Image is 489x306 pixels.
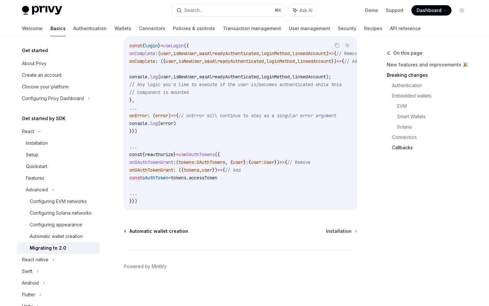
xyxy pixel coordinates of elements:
span: console [129,120,147,126]
span: ) [173,120,176,126]
span: linkedAccount [298,58,331,64]
span: // Add [344,58,360,64]
a: Authentication [73,21,107,36]
span: oAuthToken [142,175,168,181]
span: console [129,74,147,80]
a: Basics [50,21,66,36]
span: , [176,58,179,64]
a: API reference [390,21,421,36]
span: useLogin [163,43,184,49]
button: Ask AI [288,5,317,16]
span: ... [129,105,137,111]
span: : [194,159,197,165]
a: Installation [326,228,356,234]
span: ( [176,159,179,165]
a: Policies & controls [173,21,215,36]
span: accessToken [189,175,217,181]
span: const [129,175,142,181]
span: ... [129,144,137,150]
span: onError [129,113,147,119]
a: Authentication [392,80,472,91]
span: }) [274,159,279,165]
a: Embedded wallets [392,91,472,101]
span: const [129,152,142,157]
span: }, [129,97,135,103]
span: reauthorize [145,152,173,157]
span: On this page [393,49,422,57]
div: Android [22,279,39,287]
span: . [147,74,150,80]
span: Installation [326,228,352,234]
span: log [150,120,158,126]
span: : ({ [155,58,166,64]
span: }}) [129,128,137,134]
span: loginMethod [261,74,290,80]
a: Automatic wallet creation [17,231,100,242]
span: loginMethod [261,51,290,56]
a: Powered by Mintlify [124,263,167,270]
span: wasAlreadyAuthenticated [204,58,264,64]
span: , { [225,159,233,165]
div: Choose your platform [22,83,69,91]
span: onOAuthTokenGrant [129,159,173,165]
a: User management [289,21,330,36]
span: linkedAccount [292,51,326,56]
span: // component is mounted [129,89,189,95]
span: wasAlreadyAuthenticated [199,51,259,56]
span: . [147,120,150,126]
span: : [261,159,264,165]
span: ); [326,74,331,80]
span: => [336,58,342,64]
a: New features and improvements 🎉 [387,60,472,70]
div: Migrating to 2.0 [30,244,66,252]
span: ( [158,74,160,80]
span: onComplete [129,51,155,56]
a: Installation [17,137,100,149]
span: : [173,159,176,165]
a: Migrating to 2.0 [17,242,100,254]
h5: Get started [22,47,48,54]
div: Search... [184,6,202,14]
span: , [197,51,199,56]
span: : [155,51,158,56]
span: // Remove [336,51,360,56]
span: onComplete [129,58,155,64]
span: ) [168,113,171,119]
a: Recipes [364,21,382,36]
a: Callbacks [392,142,472,153]
button: Ask AI [343,41,352,50]
div: React native [22,256,49,264]
span: , [259,51,261,56]
a: Security [338,21,356,36]
a: Choose your platform [17,81,100,93]
span: user [160,51,171,56]
button: Search...⌘K [172,5,285,16]
span: ({ [184,43,189,49]
span: : ( [147,113,155,119]
span: loginMethod [266,58,295,64]
span: tokens [179,159,194,165]
a: Configuring Solana networks [17,207,100,219]
a: Support [386,7,404,14]
span: wasAlreadyAuthenticated [199,74,259,80]
span: tokens [171,175,186,181]
a: About Privy [17,58,100,69]
a: Solana [397,122,472,132]
a: Quickstart [17,161,100,172]
div: Features [26,174,44,182]
div: About Privy [22,60,47,67]
a: Connectors [139,21,165,36]
span: => [171,113,176,119]
div: Installation [26,139,48,147]
a: Configuring EVM networks [17,196,100,207]
span: const [129,43,142,49]
span: // Add [225,167,241,173]
span: user [166,58,176,64]
span: { [248,159,251,165]
a: Automatic wallet creation [125,228,188,234]
span: . [186,175,189,181]
span: : [246,159,248,165]
span: , [199,167,202,173]
span: { [142,152,145,157]
button: Toggle dark mode [457,5,467,16]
